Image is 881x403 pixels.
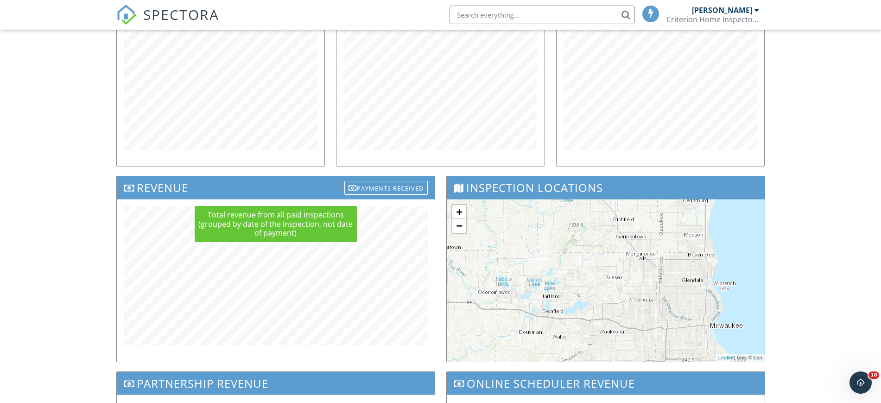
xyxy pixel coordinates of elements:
iframe: Intercom live chat [849,371,872,394]
span: SPECTORA [143,5,219,24]
div: | Tiles © Esri [716,354,765,362]
h3: Inspection Locations [447,176,765,199]
span: 10 [868,371,879,379]
input: Search everything... [450,6,635,24]
h3: Partnership Revenue [117,372,435,395]
a: SPECTORA [116,13,219,32]
div: [PERSON_NAME] [692,6,752,15]
a: Payments Received [344,179,428,194]
a: Zoom out [452,219,466,233]
a: Leaflet [718,355,734,360]
div: Payments Received [344,181,428,195]
h3: Online Scheduler Revenue [447,372,765,395]
a: Zoom in [452,205,466,219]
div: Criterion Home Inspectors, LLC [666,15,759,24]
img: The Best Home Inspection Software - Spectora [116,5,137,25]
h3: Revenue [117,176,435,199]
